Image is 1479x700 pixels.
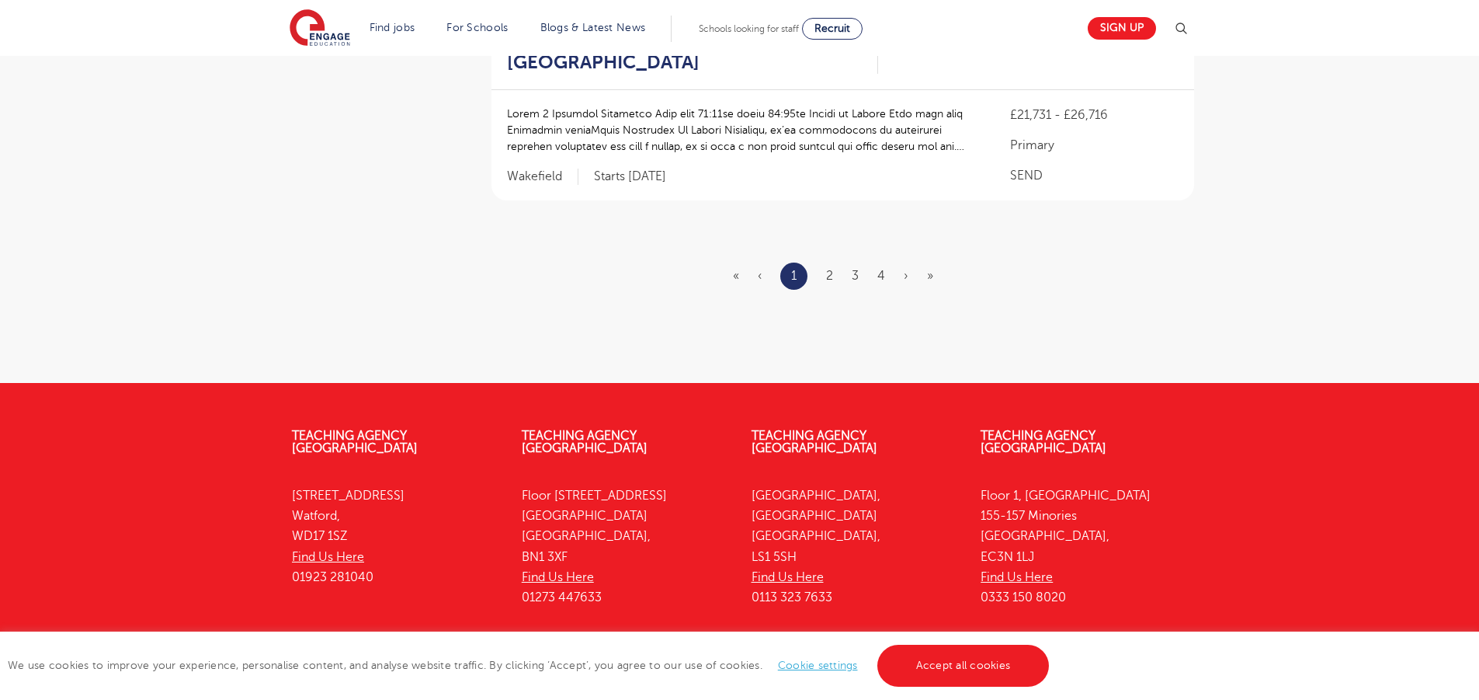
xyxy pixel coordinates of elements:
a: Teaching Agency [GEOGRAPHIC_DATA] [292,429,418,455]
span: We use cookies to improve your experience, personalise content, and analyse website traffic. By c... [8,660,1053,671]
p: [GEOGRAPHIC_DATA], [GEOGRAPHIC_DATA] [GEOGRAPHIC_DATA], LS1 5SH 0113 323 7633 [752,486,958,608]
a: Find Us Here [522,570,594,584]
a: 2 [826,269,833,283]
a: 1 [791,266,797,286]
a: For Schools [446,22,508,33]
p: Floor [STREET_ADDRESS] [GEOGRAPHIC_DATA] [GEOGRAPHIC_DATA], BN1 3XF 01273 447633 [522,486,728,608]
a: Teaching Agency [GEOGRAPHIC_DATA] [522,429,647,455]
a: Find Us Here [292,550,364,564]
p: [STREET_ADDRESS] Watford, WD17 1SZ 01923 281040 [292,486,498,587]
a: Next [904,269,908,283]
span: Wakefield [507,169,578,185]
p: Floor 1, [GEOGRAPHIC_DATA] 155-157 Minories [GEOGRAPHIC_DATA], EC3N 1LJ 0333 150 8020 [981,486,1187,608]
a: Recruit [802,18,863,40]
a: Accept all cookies [877,645,1050,687]
a: Sign up [1088,17,1156,40]
span: ‹ [758,269,762,283]
p: Starts [DATE] [594,169,666,185]
a: Last [927,269,933,283]
img: Engage Education [290,9,350,48]
p: SEND [1010,166,1178,185]
p: Primary [1010,136,1178,155]
a: 4 [877,269,885,283]
a: Blogs & Latest News [540,22,646,33]
a: 3 [852,269,859,283]
a: Find jobs [370,22,415,33]
a: Teaching Agency [GEOGRAPHIC_DATA] [981,429,1106,455]
a: Teaching Agency [GEOGRAPHIC_DATA] [752,429,877,455]
a: Find Us Here [981,570,1053,584]
a: Cookie settings [778,660,858,671]
span: « [733,269,739,283]
p: £21,731 - £26,716 [1010,106,1178,124]
span: Recruit [814,23,850,34]
a: Find Us Here [752,570,824,584]
span: Schools looking for staff [699,23,799,34]
p: Lorem 2 Ipsumdol Sitametco Adip elit 71:11se doeiu 84:95te Incidi ut Labore Etdo magn aliq Enimad... [507,106,980,155]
